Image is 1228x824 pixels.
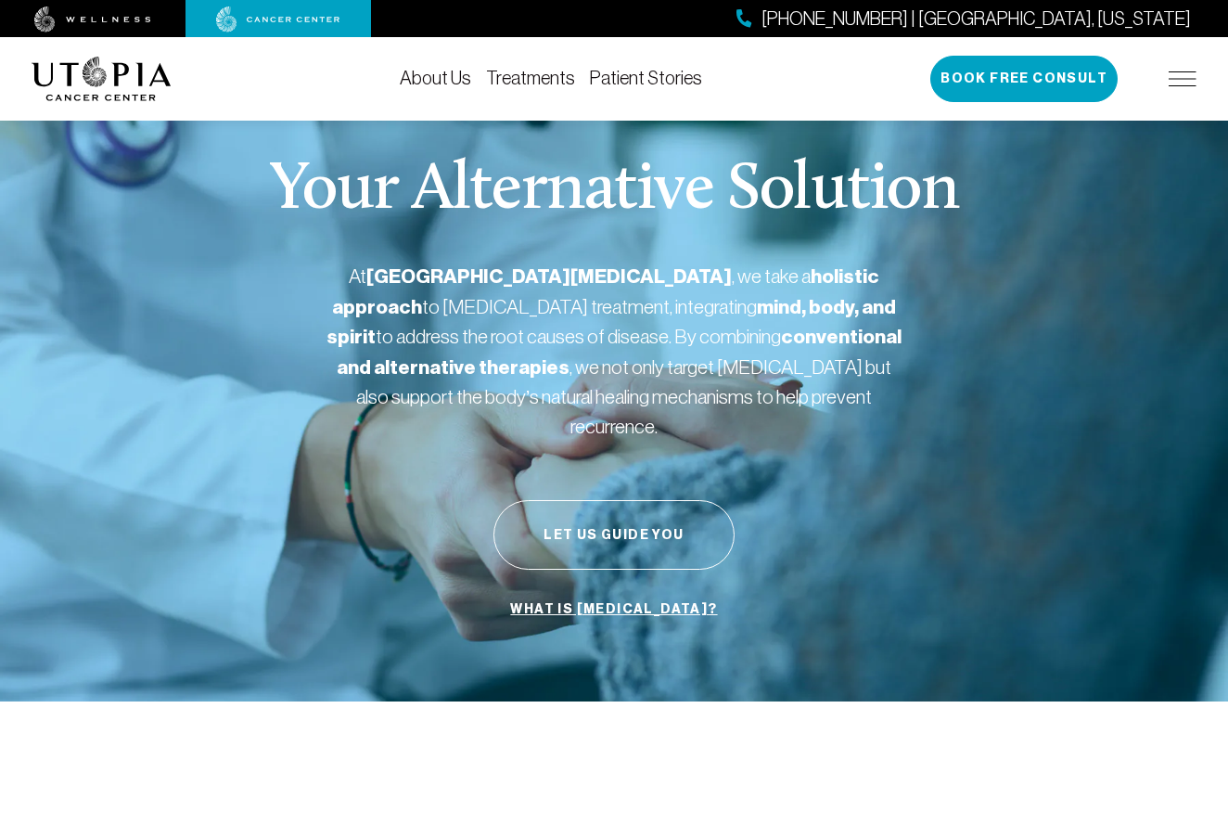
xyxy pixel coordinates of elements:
[32,57,172,101] img: logo
[486,68,575,88] a: Treatments
[326,262,902,441] p: At , we take a to [MEDICAL_DATA] treatment, integrating to address the root causes of disease. By...
[505,592,722,627] a: What is [MEDICAL_DATA]?
[269,158,958,225] p: Your Alternative Solution
[590,68,702,88] a: Patient Stories
[493,500,735,570] button: Let Us Guide You
[366,264,732,289] strong: [GEOGRAPHIC_DATA][MEDICAL_DATA]
[34,6,151,32] img: wellness
[332,264,879,319] strong: holistic approach
[761,6,1191,32] span: [PHONE_NUMBER] | [GEOGRAPHIC_DATA], [US_STATE]
[400,68,471,88] a: About Us
[736,6,1191,32] a: [PHONE_NUMBER] | [GEOGRAPHIC_DATA], [US_STATE]
[337,325,902,380] strong: conventional and alternative therapies
[930,56,1118,102] button: Book Free Consult
[216,6,340,32] img: cancer center
[1169,71,1196,86] img: icon-hamburger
